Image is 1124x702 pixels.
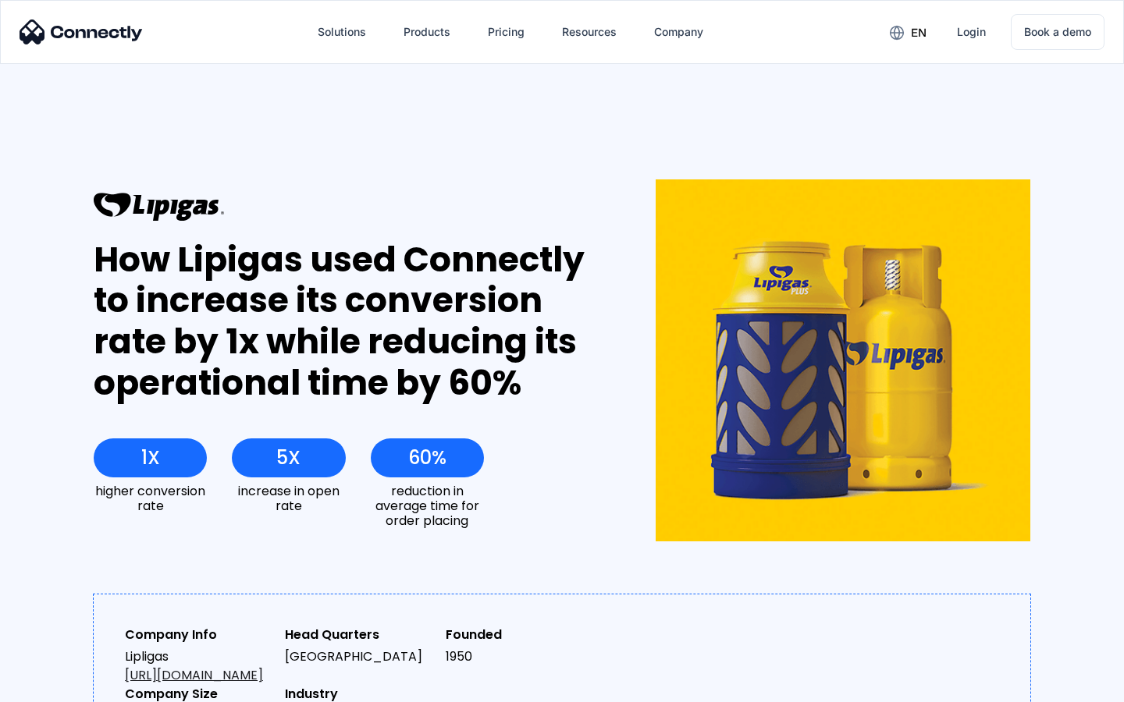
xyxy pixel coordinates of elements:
div: increase in open rate [232,484,345,513]
div: Founded [446,626,593,644]
div: Company Info [125,626,272,644]
a: Login [944,13,998,51]
div: Login [957,21,986,43]
a: Pricing [475,13,537,51]
div: Head Quarters [285,626,432,644]
div: Company [654,21,703,43]
div: Resources [562,21,617,43]
div: 5X [276,447,301,469]
div: 60% [408,447,446,469]
div: Solutions [318,21,366,43]
div: Pricing [488,21,525,43]
img: Connectly Logo [20,19,143,44]
div: 1X [141,447,160,469]
div: reduction in average time for order placing [371,484,484,529]
ul: Language list [31,675,94,697]
div: 1950 [446,647,593,666]
div: en [911,22,927,44]
div: higher conversion rate [94,484,207,513]
div: Lipligas [125,647,272,685]
a: Book a demo [1011,14,1104,50]
div: How Lipigas used Connectly to increase its conversion rate by 1x while reducing its operational t... [94,239,599,404]
a: [URL][DOMAIN_NAME] [125,666,263,684]
aside: Language selected: English [16,675,94,697]
div: [GEOGRAPHIC_DATA] [285,647,432,666]
div: Products [404,21,450,43]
